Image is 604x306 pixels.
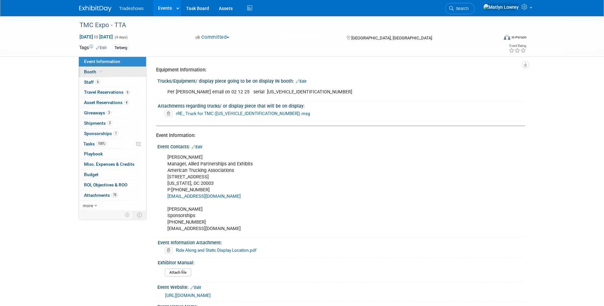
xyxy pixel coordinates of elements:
[119,6,144,11] span: Tradeshows
[156,132,520,139] div: Event Information:
[79,5,111,12] img: ExhibitDay
[163,151,454,235] div: [PERSON_NAME] Manager, Allied Partnerships and Exhibits American Trucking Associations [STREET_AD...
[176,111,310,116] a: rRE_ Truck for TMC ([US_VEHICLE_IDENTIFICATION_NUMBER]).msg
[79,118,146,128] a: Shipments3
[84,69,104,74] span: Booth
[158,238,522,246] div: Event Information Attachment:
[165,248,175,253] a: Delete attachment?
[84,59,120,64] span: Event Information
[79,129,146,139] a: Sponsorships1
[296,79,306,84] a: Edit
[158,258,522,266] div: Exhibitor Manual:
[511,35,526,40] div: In-Person
[107,110,111,115] span: 3
[158,101,522,109] div: Attachments regarding trucks/ or display piece that will be on display:
[77,19,489,31] div: TMC Expo - TTA
[79,190,146,200] a: Attachments75
[79,34,113,40] span: [DATE] [DATE]
[124,100,129,105] span: 4
[84,151,103,156] span: Playbook
[84,182,127,187] span: ROI, Objectives & ROO
[114,35,128,39] span: (4 days)
[193,34,232,41] button: Committed
[79,108,146,118] a: Giveaways3
[96,141,107,146] span: 100%
[84,110,111,115] span: Giveaways
[93,34,99,39] span: to
[79,67,146,77] a: Booth
[79,44,107,52] td: Tags
[79,180,146,190] a: ROI, Objectives & ROO
[84,79,100,85] span: Staff
[509,44,526,47] div: Event Rating
[79,98,146,108] a: Asset Reservations4
[460,34,527,43] div: Event Format
[454,6,469,11] span: Search
[163,86,454,99] div: Per [PERSON_NAME] email on 02 12 25 serial [US_VEHICLE_IDENTIFICATION_NUMBER]
[84,90,130,95] span: Travel Reservations
[84,172,99,177] span: Budget
[79,159,146,169] a: Misc. Expenses & Credits
[113,131,118,136] span: 1
[351,36,432,40] span: [GEOGRAPHIC_DATA], [GEOGRAPHIC_DATA]
[190,285,201,290] a: Edit
[157,282,525,291] div: Event Website:
[84,121,112,126] span: Shipments
[84,193,118,198] span: Attachments
[157,142,525,150] div: Event Contacts:
[84,162,134,167] span: Misc. Expenses & Credits
[96,46,107,50] a: Edit
[165,293,211,298] a: [URL][DOMAIN_NAME]
[167,194,241,199] a: [EMAIL_ADDRESS][DOMAIN_NAME]
[107,121,112,125] span: 3
[156,67,520,73] div: Equipment Information:
[133,211,146,219] td: Toggle Event Tabs
[176,248,257,253] a: Ride Along and Static Display Location.pdf
[79,57,146,67] a: Event Information
[79,139,146,149] a: Tasks100%
[95,79,100,84] span: 6
[99,70,102,73] i: Booth reservation complete
[192,145,202,149] a: Edit
[112,45,129,51] div: Terberg
[79,170,146,180] a: Budget
[483,4,519,11] img: Matlyn Lowrey
[84,100,129,105] span: Asset Reservations
[79,149,146,159] a: Playbook
[79,201,146,211] a: more
[84,131,118,136] span: Sponsorships
[79,87,146,97] a: Travel Reservations6
[79,77,146,87] a: Staff6
[504,35,510,40] img: Format-Inperson.png
[83,141,107,146] span: Tasks
[445,3,475,14] a: Search
[157,76,525,85] div: Trucks/Equipment/ display piece going to be on display IN booth:
[125,90,130,95] span: 6
[165,111,175,116] a: Delete attachment?
[122,211,133,219] td: Personalize Event Tab Strip
[111,193,118,197] span: 75
[83,203,93,208] span: more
